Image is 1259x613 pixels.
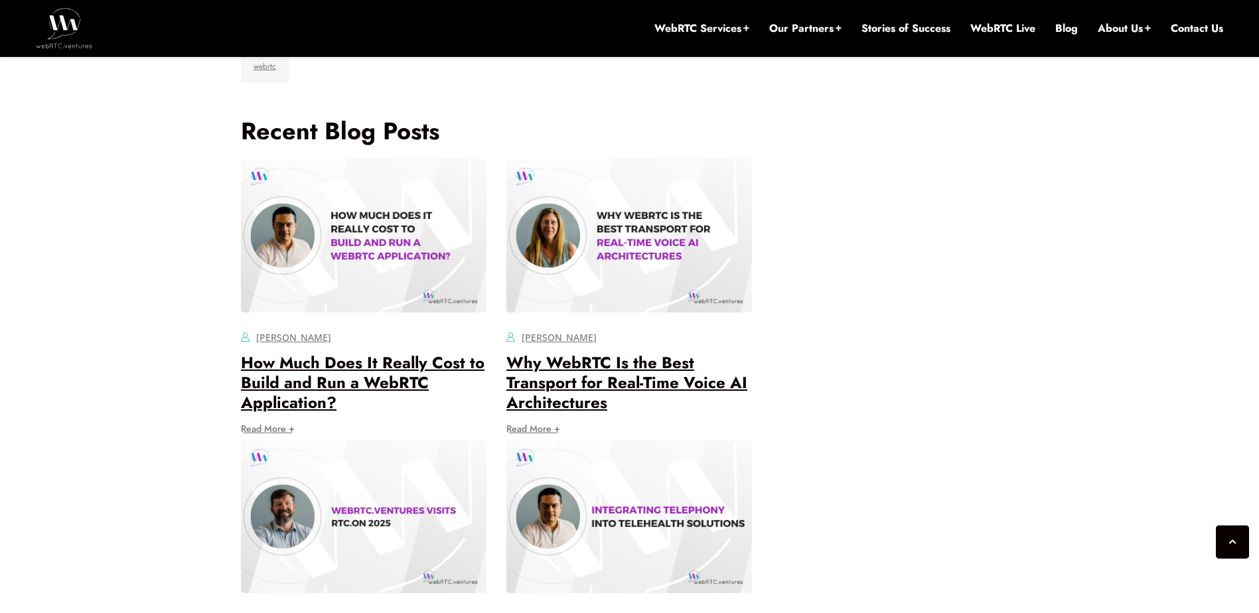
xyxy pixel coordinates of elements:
a: [PERSON_NAME] [256,331,331,344]
a: Blog [1055,21,1078,36]
a: [PERSON_NAME] [522,331,597,344]
a: WebRTC Live [970,21,1035,36]
a: Read More + [241,424,295,433]
a: webrtc [241,51,289,83]
a: WebRTC Services [654,21,749,36]
a: Stories of Success [861,21,950,36]
a: Why WebRTC Is the Best Transport for Real-Time Voice AI Architectures [506,351,747,414]
h3: Recent Blog Posts [241,116,752,145]
img: WebRTC.ventures [36,8,92,48]
a: About Us [1098,21,1151,36]
a: Read More + [506,424,560,433]
a: Contact Us [1171,21,1223,36]
a: Our Partners [769,21,842,36]
a: How Much Does It Really Cost to Build and Run a WebRTC Application? [241,351,484,414]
